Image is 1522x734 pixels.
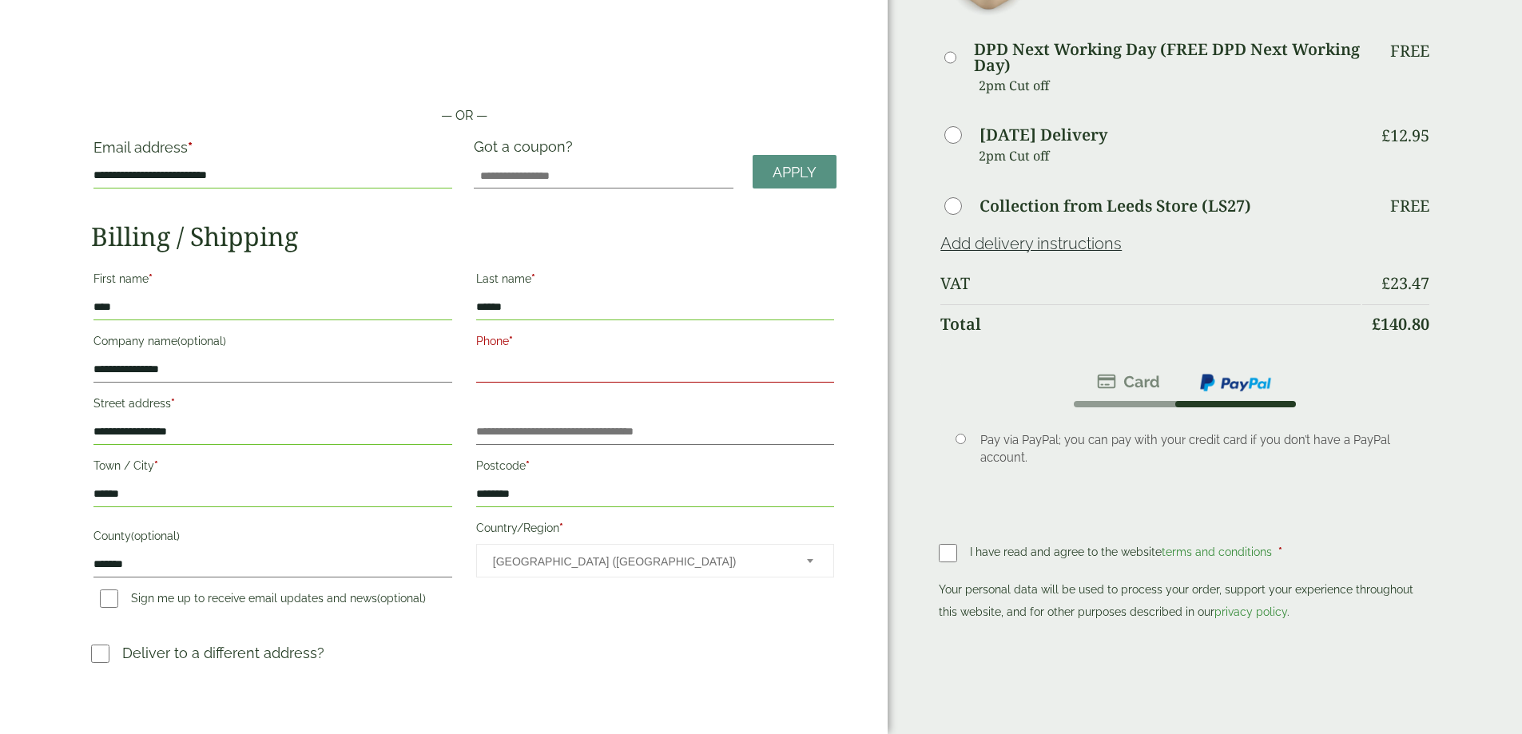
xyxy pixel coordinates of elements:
[171,397,175,410] abbr: required
[1278,546,1282,558] abbr: required
[100,589,118,608] input: Sign me up to receive email updates and news(optional)
[154,459,158,472] abbr: required
[476,330,834,357] label: Phone
[940,234,1122,253] a: Add delivery instructions
[1381,125,1390,146] span: £
[377,592,426,605] span: (optional)
[531,272,535,285] abbr: required
[93,525,451,552] label: County
[940,304,1360,343] th: Total
[773,164,817,181] span: Apply
[980,127,1107,143] label: [DATE] Delivery
[970,546,1275,558] span: I have read and agree to the website
[526,459,530,472] abbr: required
[188,139,193,156] abbr: required
[979,144,1360,168] p: 2pm Cut off
[474,138,579,163] label: Got a coupon?
[980,431,1406,466] p: Pay via PayPal; you can pay with your credit card if you don’t have a PayPal account.
[1390,196,1429,216] p: Free
[1214,605,1287,618] a: privacy policy
[753,155,837,189] a: Apply
[1381,272,1429,294] bdi: 23.47
[476,268,834,295] label: Last name
[1390,42,1429,61] p: Free
[509,335,513,347] abbr: required
[91,221,837,252] h2: Billing / Shipping
[1162,546,1272,558] a: terms and conditions
[149,272,153,285] abbr: required
[1381,272,1390,294] span: £
[91,106,837,125] p: — OR —
[1372,313,1381,335] span: £
[93,454,451,482] label: Town / City
[93,592,432,609] label: Sign me up to receive email updates and news
[559,522,563,534] abbr: required
[93,392,451,419] label: Street address
[93,141,451,163] label: Email address
[1097,372,1160,391] img: stripe.png
[476,454,834,482] label: Postcode
[131,530,180,542] span: (optional)
[1372,313,1429,335] bdi: 140.80
[476,544,834,577] span: Country/Region
[980,198,1251,214] label: Collection from Leeds Store (LS27)
[476,517,834,544] label: Country/Region
[93,330,451,357] label: Company name
[1198,372,1273,393] img: ppcp-gateway.png
[122,642,324,664] p: Deliver to a different address?
[93,268,451,295] label: First name
[940,264,1360,303] th: VAT
[939,578,1430,623] p: Your personal data will be used to process your order, support your experience throughout this we...
[974,42,1360,73] label: DPD Next Working Day (FREE DPD Next Working Day)
[91,55,837,87] iframe: Secure payment button frame
[979,73,1360,97] p: 2pm Cut off
[177,335,226,347] span: (optional)
[939,628,1430,672] iframe: PayPal
[493,545,785,578] span: United Kingdom (UK)
[1381,125,1429,146] bdi: 12.95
